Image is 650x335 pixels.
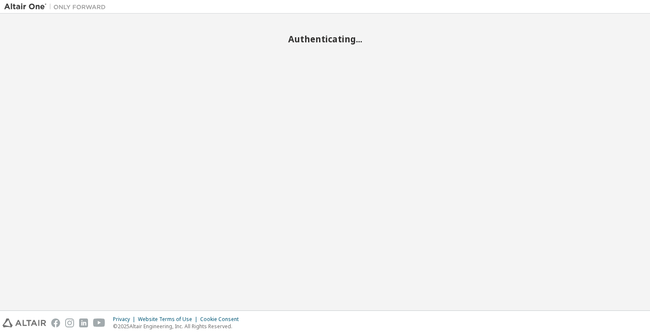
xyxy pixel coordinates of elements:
[113,323,244,330] p: © 2025 Altair Engineering, Inc. All Rights Reserved.
[138,316,200,323] div: Website Terms of Use
[4,3,110,11] img: Altair One
[93,318,105,327] img: youtube.svg
[200,316,244,323] div: Cookie Consent
[113,316,138,323] div: Privacy
[3,318,46,327] img: altair_logo.svg
[51,318,60,327] img: facebook.svg
[65,318,74,327] img: instagram.svg
[4,33,646,44] h2: Authenticating...
[79,318,88,327] img: linkedin.svg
